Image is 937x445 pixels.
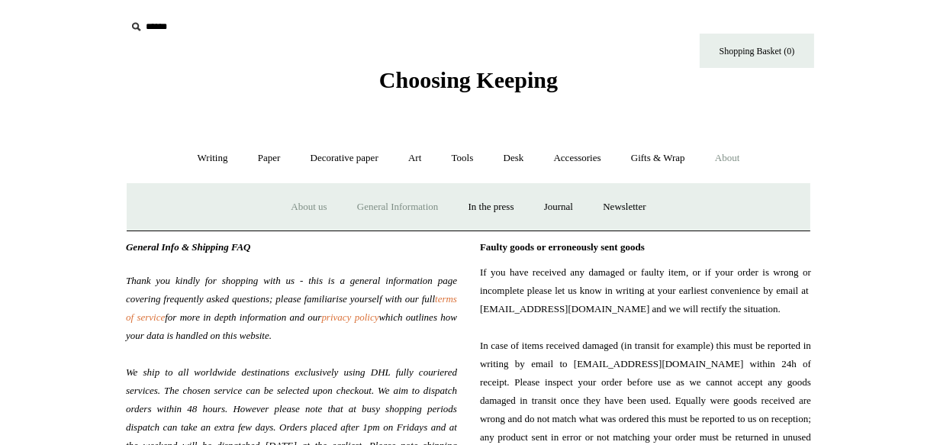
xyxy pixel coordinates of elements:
a: Gifts & Wrap [617,138,699,179]
a: General Information [343,187,452,227]
a: terms of service [126,293,457,323]
span: Thank you kindly for shopping with us - this is a general information page covering frequently as... [126,275,457,305]
a: Choosing Keeping [379,79,558,90]
a: About [701,138,754,179]
a: privacy policy [321,311,378,323]
a: Tools [438,138,488,179]
a: Art [394,138,435,179]
span: Choosing Keeping [379,67,558,92]
span: Faulty goods or erroneously sent goods [480,241,645,253]
a: Accessories [540,138,615,179]
a: Writing [184,138,242,179]
a: Decorative paper [297,138,392,179]
a: Journal [530,187,587,227]
a: Newsletter [589,187,659,227]
a: Shopping Basket (0) [700,34,814,68]
span: for more in depth information and our [165,311,321,323]
a: Paper [244,138,295,179]
a: About us [277,187,340,227]
span: General Info & Shipping FAQ [126,241,251,253]
a: Desk [490,138,538,179]
a: In the press [455,187,528,227]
